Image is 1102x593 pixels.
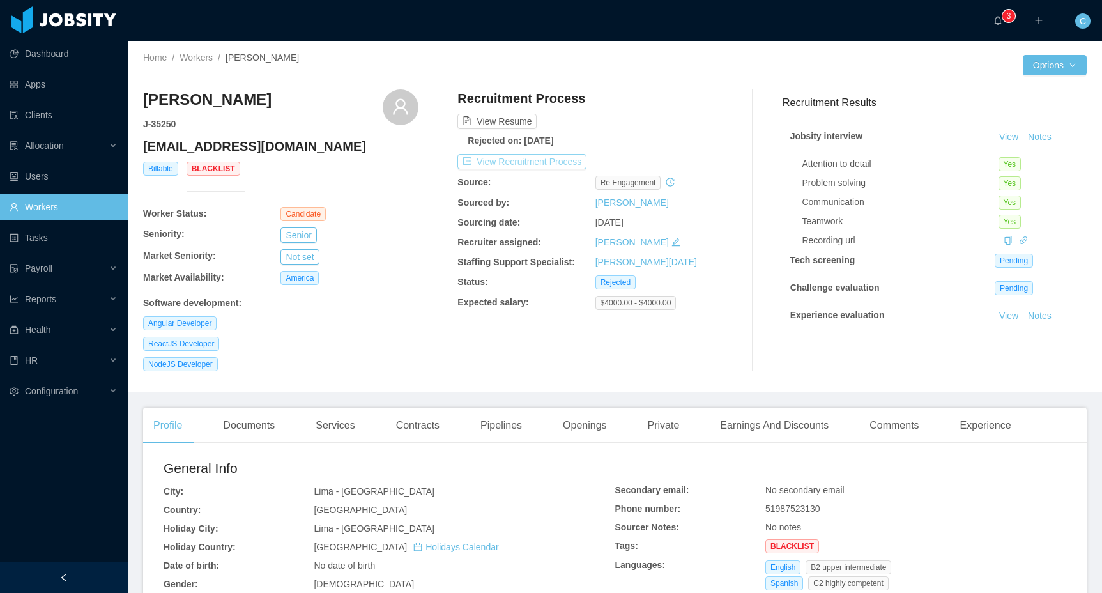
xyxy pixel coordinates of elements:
[164,523,218,534] b: Holiday City:
[25,355,38,366] span: HR
[615,541,638,551] b: Tags:
[993,16,1002,25] i: icon: bell
[218,52,220,63] span: /
[950,408,1022,443] div: Experience
[305,408,365,443] div: Services
[143,408,192,443] div: Profile
[765,504,820,514] span: 51987523130
[765,522,801,532] span: No notes
[457,237,541,247] b: Recruiter assigned:
[213,408,285,443] div: Documents
[790,255,855,265] strong: Tech screening
[710,408,839,443] div: Earnings And Discounts
[806,560,891,574] span: B2 upper intermediate
[10,264,19,273] i: icon: file-protect
[1004,234,1013,247] div: Copy
[143,337,219,351] span: ReactJS Developer
[1007,10,1011,22] p: 3
[457,114,537,129] button: icon: file-textView Resume
[783,95,1087,111] h3: Recruitment Results
[457,217,520,227] b: Sourcing date:
[143,208,206,219] b: Worker Status:
[457,116,537,127] a: icon: file-textView Resume
[595,257,697,267] a: [PERSON_NAME][DATE]
[1023,309,1057,324] button: Notes
[470,408,532,443] div: Pipelines
[143,357,218,371] span: NodeJS Developer
[765,539,819,553] span: Blacklist
[10,225,118,250] a: icon: profileTasks
[1034,16,1043,25] i: icon: plus
[143,298,241,308] b: Software development :
[164,505,201,515] b: Country:
[314,523,434,534] span: Lima - [GEOGRAPHIC_DATA]
[164,560,219,571] b: Date of birth:
[10,325,19,334] i: icon: medicine-box
[999,215,1022,229] span: Yes
[1004,236,1013,245] i: icon: copy
[143,229,185,239] b: Seniority:
[413,542,498,552] a: icon: calendarHolidays Calendar
[386,408,450,443] div: Contracts
[457,277,487,287] b: Status:
[10,72,118,97] a: icon: appstoreApps
[615,504,681,514] b: Phone number:
[995,254,1033,268] span: Pending
[10,41,118,66] a: icon: pie-chartDashboard
[859,408,929,443] div: Comments
[280,249,319,265] button: Not set
[25,386,78,396] span: Configuration
[413,543,422,551] i: icon: calendar
[314,560,375,571] span: No date of birth
[802,176,998,190] div: Problem solving
[995,311,1023,321] a: View
[1023,55,1087,75] button: Optionsicon: down
[638,408,690,443] div: Private
[802,215,998,228] div: Teamwork
[595,176,661,190] span: re engagement
[314,579,414,589] span: [DEMOGRAPHIC_DATA]
[808,576,888,590] span: C2 highly competent
[1019,236,1028,245] i: icon: link
[143,272,224,282] b: Market Availability:
[615,560,666,570] b: Languages:
[999,176,1022,190] span: Yes
[143,137,418,155] h4: [EMAIL_ADDRESS][DOMAIN_NAME]
[226,52,299,63] span: [PERSON_NAME]
[143,162,178,176] span: Billable
[595,275,636,289] span: Rejected
[995,132,1023,142] a: View
[457,154,586,169] button: icon: exportView Recruitment Process
[765,485,845,495] span: No secondary email
[25,294,56,304] span: Reports
[180,52,213,63] a: Workers
[10,295,19,304] i: icon: line-chart
[164,542,236,552] b: Holiday Country:
[595,237,669,247] a: [PERSON_NAME]
[1080,13,1086,29] span: C
[765,560,800,574] span: English
[10,164,118,189] a: icon: robotUsers
[143,119,176,129] strong: J- 35250
[671,238,680,247] i: icon: edit
[457,257,575,267] b: Staffing Support Specialist:
[187,162,240,176] span: Blacklist
[1002,10,1015,22] sup: 3
[10,387,19,396] i: icon: setting
[468,135,553,146] b: Rejected on: [DATE]
[457,157,586,167] a: icon: exportView Recruitment Process
[10,356,19,365] i: icon: book
[457,197,509,208] b: Sourced by:
[802,196,998,209] div: Communication
[143,89,272,110] h3: [PERSON_NAME]
[164,579,198,589] b: Gender:
[1019,235,1028,245] a: icon: link
[314,542,498,552] span: [GEOGRAPHIC_DATA]
[615,522,679,532] b: Sourcer Notes:
[164,486,183,497] b: City:
[280,207,326,221] span: Candidate
[25,141,64,151] span: Allocation
[143,250,216,261] b: Market Seniority:
[172,52,174,63] span: /
[392,98,409,116] i: icon: user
